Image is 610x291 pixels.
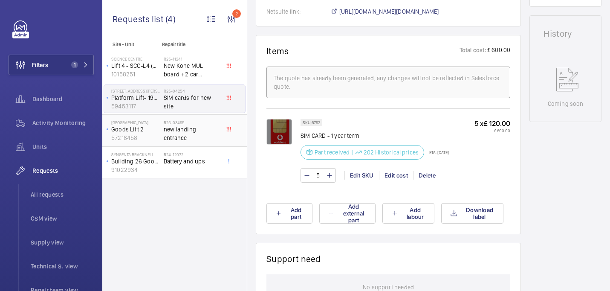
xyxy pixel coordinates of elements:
[266,253,321,264] h1: Support need
[111,70,160,79] p: 10158251
[32,95,94,103] span: Dashboard
[31,214,94,223] span: CSM view
[424,150,449,155] p: ETA: [DATE]
[32,119,94,127] span: Activity Monitoring
[548,99,584,108] p: Coming soon
[319,203,376,224] button: Add external part
[111,157,160,166] p: Building 26 Goods Lift (3FLR)
[164,88,220,93] h2: R25-04254
[164,93,220,111] span: SIM cards for new site
[111,102,160,111] p: 59453117
[32,143,94,151] span: Units
[364,148,419,157] p: 202 Historical prices
[274,74,503,91] div: The quote has already been generated; any changes will not be reflected in Salesforce quote.
[111,125,160,134] p: Goods Lift 2
[111,56,160,61] p: Science Centre
[111,166,160,174] p: 91022934
[266,203,312,224] button: Add part
[379,171,413,180] div: Edit cost
[111,120,160,125] p: [GEOGRAPHIC_DATA]
[31,238,94,247] span: Supply view
[486,46,510,56] p: £ 600.00
[266,119,292,145] img: DLNmp5x9isW1WzyGm8z2Rk11aZF8wOLhN3gJOdTbyhwaQkFr.png
[266,46,289,56] h1: Items
[164,157,220,166] span: Battery and ups
[164,61,220,79] span: New Kone MUL board + 2 car pushes.
[111,61,160,70] p: Lift 4 - SCG-L4 (Goods)
[382,203,435,224] button: Add labour
[111,152,160,157] p: Syngenta Bracknell
[474,119,510,128] p: 5 x £ 120.00
[164,120,220,125] h2: R25-03495
[441,203,503,224] button: Download label
[344,171,379,180] div: Edit SKU
[164,56,220,61] h2: R25-11241
[31,190,94,199] span: All requests
[31,262,94,271] span: Technical S. view
[32,61,48,69] span: Filters
[71,61,78,68] span: 1
[9,55,94,75] button: Filters1
[474,128,510,133] p: £ 600.00
[460,46,486,56] p: Total cost:
[315,148,350,157] p: Part received
[164,125,220,142] span: new landing entrance
[113,14,165,24] span: Requests list
[303,121,320,124] p: SKU 6792
[339,7,439,16] span: [URL][DOMAIN_NAME][DOMAIN_NAME]
[111,93,160,102] p: Platform Lift- 1903214
[111,134,160,142] p: 57216458
[330,7,439,16] a: [URL][DOMAIN_NAME][DOMAIN_NAME]
[162,41,218,47] p: Repair title
[164,152,220,157] h2: R24-12072
[32,166,94,175] span: Requests
[111,88,160,93] p: [STREET_ADDRESS][PERSON_NAME]
[544,29,587,38] h1: History
[351,148,353,157] div: |
[301,131,449,140] p: SIM CARD - 1 year term
[102,41,159,47] p: Site - Unit
[413,171,441,180] div: Delete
